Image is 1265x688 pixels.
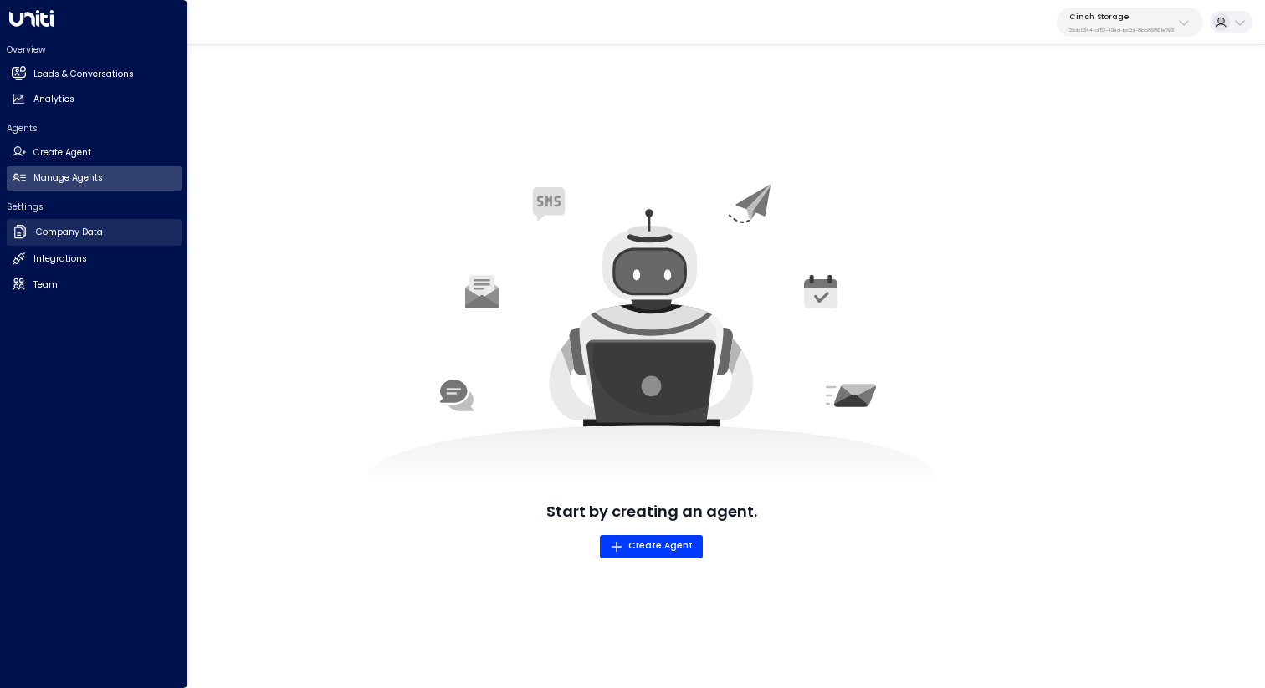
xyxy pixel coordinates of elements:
[7,62,182,86] a: Leads & Conversations
[7,273,182,297] a: Team
[600,535,703,558] button: Create Agent
[7,201,182,213] h2: Settings
[1069,27,1174,33] p: 20dc0344-df52-49ea-bc2a-8bb80861e769
[7,43,182,56] h2: Overview
[7,247,182,272] a: Integrations
[33,252,87,266] h2: Integrations
[7,166,182,191] a: Manage Agents
[33,146,91,160] h2: Create Agent
[1069,12,1174,22] p: Cinch Storage
[33,171,103,185] h2: Manage Agents
[7,88,182,112] a: Analytics
[546,500,757,522] p: Start by creating an agent.
[1057,8,1203,37] button: Cinch Storage20dc0344-df52-49ea-bc2a-8bb80861e769
[7,140,182,165] a: Create Agent
[610,538,693,553] span: Create Agent
[7,122,182,135] h2: Agents
[36,226,103,239] h2: Company Data
[7,219,182,246] a: Company Data
[33,93,74,106] h2: Analytics
[33,68,134,81] h2: Leads & Conversations
[33,278,58,292] h2: Team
